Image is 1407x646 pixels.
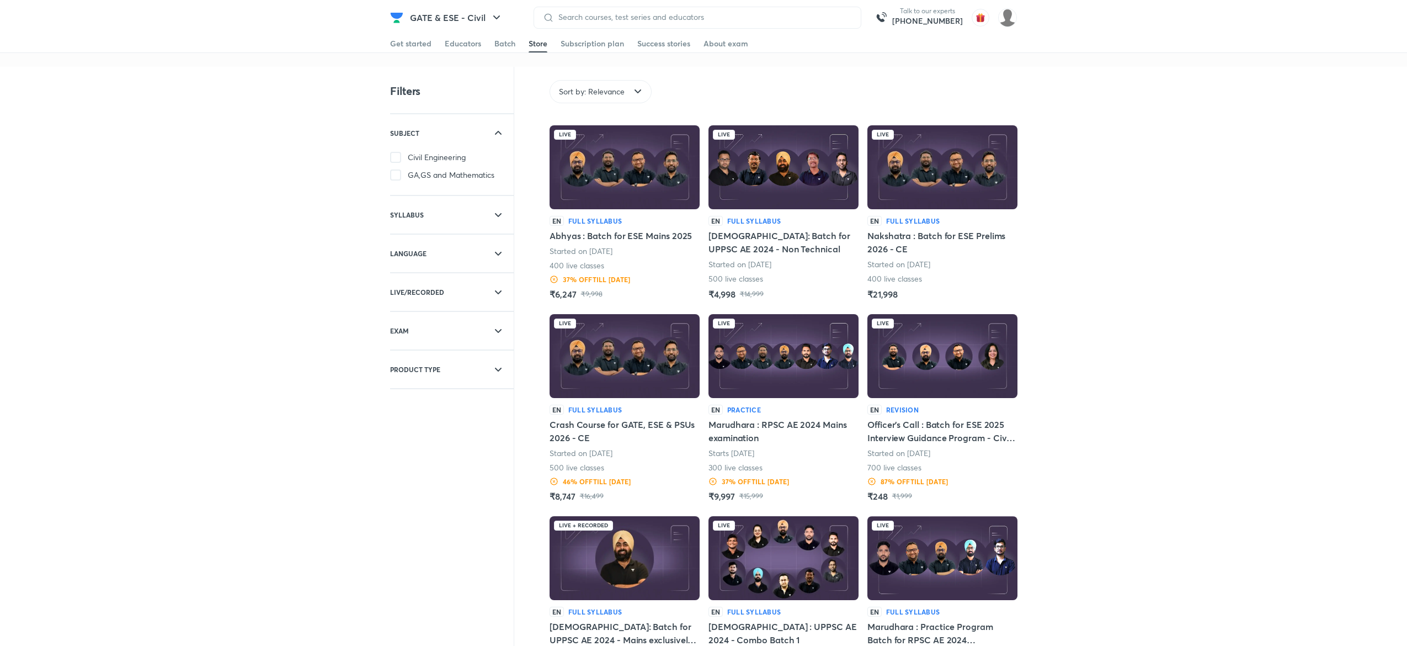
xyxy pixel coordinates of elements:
[390,248,427,259] h6: LANGUAGE
[550,405,564,415] p: EN
[708,418,859,444] h5: Marudhara : RPSC AE 2024 Mains examination
[972,9,989,27] img: avatar
[550,477,558,486] img: Discount Logo
[708,229,859,256] h5: [DEMOGRAPHIC_DATA]: Batch for UPPSC AE 2024 - Non Technical
[550,229,692,242] h5: Abhyas : Batch for ESE Mains 2025
[550,125,700,209] img: Batch Thumbnail
[563,476,631,486] h6: 46 % OFF till [DATE]
[867,229,1017,256] h5: Nakshatra : Batch for ESE Prelims 2026 - CE
[708,125,859,209] img: Batch Thumbnail
[708,273,764,284] p: 500 live classes
[727,216,781,226] h6: Full Syllabus
[867,288,897,301] h5: ₹21,998
[867,516,1017,600] img: Batch Thumbnail
[708,490,735,503] h5: ₹9,997
[568,405,622,415] h6: Full Syllabus
[708,477,717,486] img: Discount Logo
[892,15,963,27] a: [PHONE_NUMBER]
[390,38,431,49] div: Get started
[867,125,1017,209] img: Batch Thumbnail
[637,38,690,49] div: Success stories
[554,130,576,140] div: Live
[872,319,894,329] div: Live
[892,7,963,15] p: Talk to our experts
[708,314,859,398] img: Batch Thumbnail
[708,288,736,301] h5: ₹4,998
[740,290,764,299] p: ₹14,999
[554,13,852,22] input: Search courses, test series and educators
[886,216,940,226] h6: Full Syllabus
[408,170,494,181] span: GA,GS and Mathematics
[708,448,754,459] p: Starts [DATE]
[867,477,876,486] img: Discount Logo
[550,516,700,600] img: Batch Thumbnail
[390,35,431,52] a: Get started
[550,216,564,226] p: EN
[739,492,763,501] p: ₹15,999
[561,35,624,52] a: Subscription plan
[563,274,630,284] h6: 37 % OFF till [DATE]
[892,492,912,501] p: ₹1,999
[713,319,735,329] div: Live
[550,288,577,301] h5: ₹6,247
[390,364,440,375] h6: PRODUCT TYPE
[550,314,700,398] img: Batch Thumbnail
[713,521,735,531] div: Live
[637,35,690,52] a: Success stories
[708,607,723,617] p: EN
[708,516,859,600] img: Batch Thumbnail
[494,35,515,52] a: Batch
[867,448,930,459] p: Started on [DATE]
[408,152,466,163] span: Civil Engineering
[727,405,761,415] h6: Practice
[494,38,515,49] div: Batch
[568,607,622,617] h6: Full Syllabus
[554,319,576,329] div: Live
[867,273,923,284] p: 400 live classes
[872,130,894,140] div: Live
[550,490,575,503] h5: ₹8,747
[881,476,948,486] h6: 87 % OFF till [DATE]
[708,462,763,473] p: 300 live classes
[703,38,748,49] div: About exam
[867,405,882,415] p: EN
[727,607,781,617] h6: Full Syllabus
[559,86,625,97] span: Sort by: Relevance
[390,84,420,98] h4: Filters
[580,492,604,501] p: ₹16,499
[550,275,558,284] img: Discount Logo
[867,607,882,617] p: EN
[867,216,882,226] p: EN
[867,314,1017,398] img: Batch Thumbnail
[529,38,547,49] div: Store
[550,607,564,617] p: EN
[703,35,748,52] a: About exam
[390,128,419,139] h6: SUBJECT
[867,259,930,270] p: Started on [DATE]
[722,476,789,486] h6: 37 % OFF till [DATE]
[867,462,922,473] p: 700 live classes
[708,216,723,226] p: EN
[568,216,622,226] h6: Full Syllabus
[581,290,603,299] p: ₹9,998
[870,7,892,29] img: call-us
[872,521,894,531] div: Live
[390,11,403,24] img: Company Logo
[550,448,612,459] p: Started on [DATE]
[708,259,771,270] p: Started on [DATE]
[867,418,1017,444] h5: Officer's Call : Batch for ESE 2025 Interview Guidance Program - Civil Engineering
[390,287,444,298] h6: LIVE/RECORDED
[554,521,613,531] div: Live + Recorded
[445,38,481,49] div: Educators
[867,490,888,503] h5: ₹248
[390,325,409,336] h6: EXAM
[550,260,605,271] p: 400 live classes
[708,405,723,415] p: EN
[529,35,547,52] a: Store
[550,462,605,473] p: 500 live classes
[713,130,735,140] div: Live
[403,7,510,29] button: GATE & ESE - Civil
